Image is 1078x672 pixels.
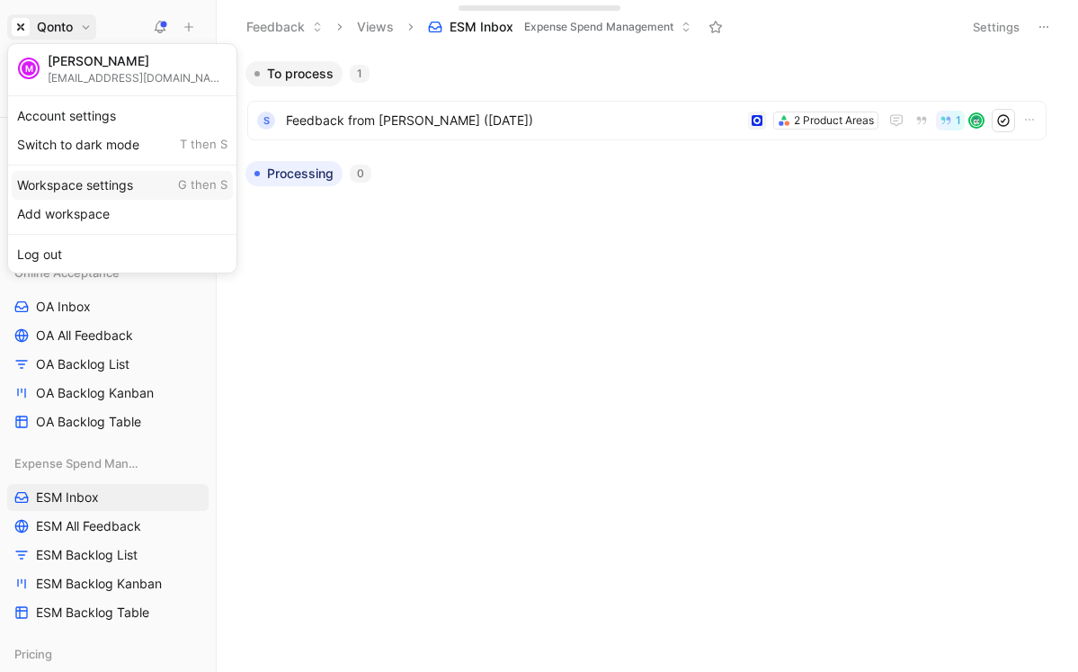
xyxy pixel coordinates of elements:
div: Switch to dark mode [12,130,233,159]
span: G then S [178,177,227,193]
div: Workspace settings [12,171,233,200]
div: [PERSON_NAME] [48,53,227,69]
span: T then S [180,137,227,153]
div: M [20,59,38,77]
div: QontoQonto [7,43,237,273]
div: Log out [12,240,233,269]
div: Account settings [12,102,233,130]
div: Add workspace [12,200,233,228]
div: [EMAIL_ADDRESS][DOMAIN_NAME] [48,71,227,85]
